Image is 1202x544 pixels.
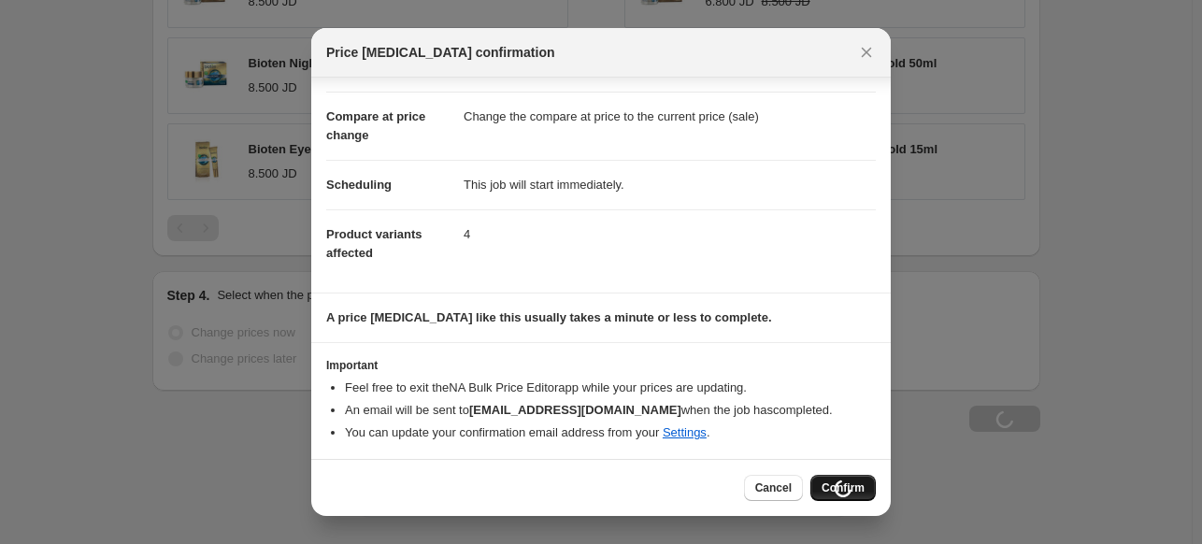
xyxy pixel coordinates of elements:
h3: Important [326,358,876,373]
button: Cancel [744,475,803,501]
li: You can update your confirmation email address from your . [345,423,876,442]
b: A price [MEDICAL_DATA] like this usually takes a minute or less to complete. [326,310,772,324]
span: Product variants affected [326,227,422,260]
span: Compare at price change [326,109,425,142]
span: Price [MEDICAL_DATA] confirmation [326,43,555,62]
dd: 4 [464,209,876,259]
button: Close [853,39,880,65]
span: Cancel [755,480,792,495]
dd: Change the compare at price to the current price (sale) [464,92,876,141]
a: Settings [663,425,707,439]
li: Feel free to exit the NA Bulk Price Editor app while your prices are updating. [345,379,876,397]
li: An email will be sent to when the job has completed . [345,401,876,420]
dd: This job will start immediately. [464,160,876,209]
span: Scheduling [326,178,392,192]
b: [EMAIL_ADDRESS][DOMAIN_NAME] [469,403,681,417]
